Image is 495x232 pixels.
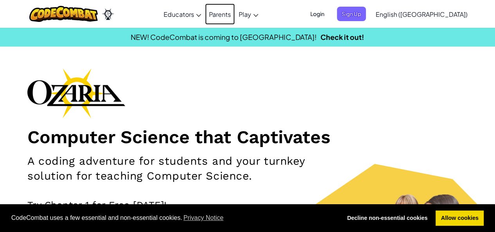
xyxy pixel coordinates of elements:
h1: Computer Science that Captivates [27,126,468,148]
a: Play [235,4,262,25]
a: Parents [205,4,235,25]
span: NEW! CodeCombat is coming to [GEOGRAPHIC_DATA]! [131,32,317,41]
span: Educators [164,10,194,18]
a: Check it out! [320,32,364,41]
a: English ([GEOGRAPHIC_DATA]) [372,4,472,25]
button: Sign Up [337,7,366,21]
a: deny cookies [342,210,433,226]
a: Educators [160,4,205,25]
a: learn more about cookies [182,212,225,224]
p: Try Chapter 1 for Free [DATE]! [27,199,468,211]
a: allow cookies [436,210,484,226]
img: CodeCombat logo [29,6,98,22]
button: Login [306,7,329,21]
img: Ozaria branding logo [27,68,125,118]
span: CodeCombat uses a few essential and non-essential cookies. [11,212,336,224]
h2: A coding adventure for students and your turnkey solution for teaching Computer Science. [27,154,322,183]
span: English ([GEOGRAPHIC_DATA]) [376,10,468,18]
span: Play [239,10,251,18]
img: Ozaria [102,8,114,20]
